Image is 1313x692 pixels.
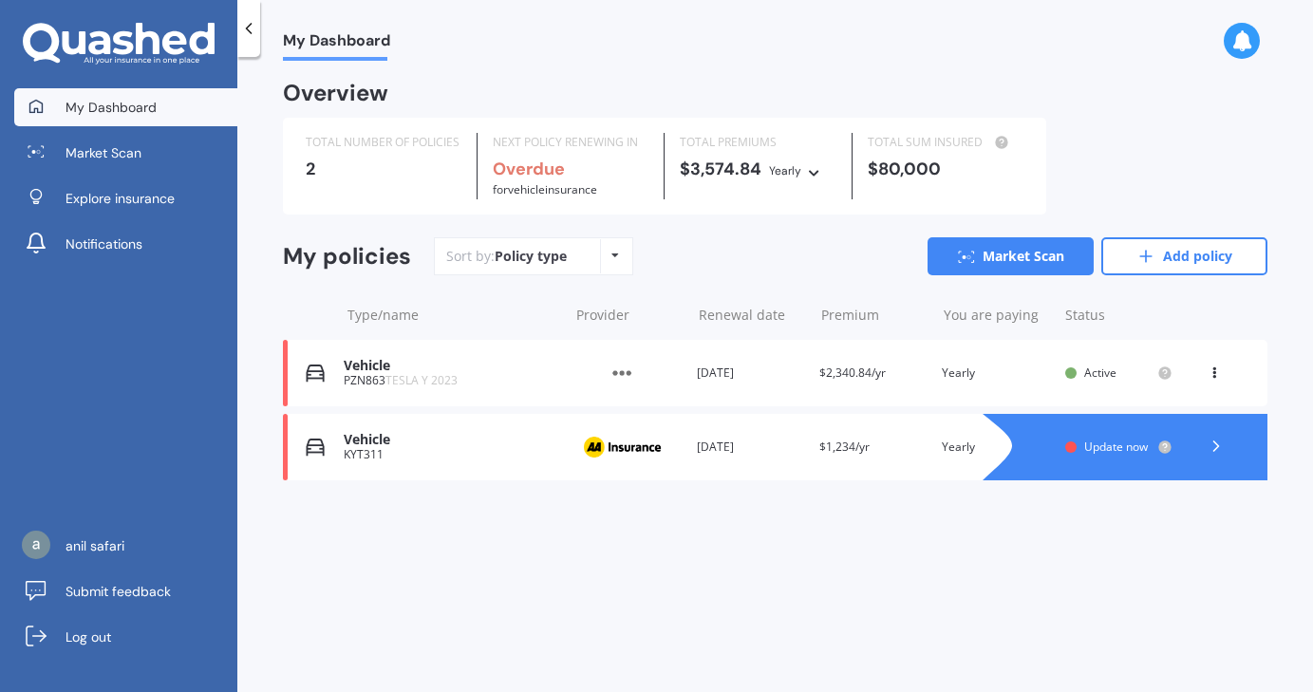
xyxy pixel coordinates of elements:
span: Log out [66,627,111,646]
div: TOTAL SUM INSURED [868,133,1023,152]
div: PZN863 [344,374,559,387]
a: Notifications [14,225,237,263]
img: ACg8ocLUereh_fweozJkp7uFo-yM2BeP07hzbu9NJJhNWTKGqE2LUw=s96-c [22,531,50,559]
div: $3,574.84 [680,159,835,180]
div: Overview [283,84,388,103]
div: Policy type [495,247,567,266]
span: My Dashboard [283,31,390,57]
span: TESLA Y 2023 [385,372,458,388]
div: Yearly [769,161,801,180]
span: $2,340.84/yr [819,365,886,381]
div: Sort by: [446,247,567,266]
div: KYT311 [344,448,559,461]
div: My policies [283,243,411,271]
div: NEXT POLICY RENEWING IN [493,133,648,152]
a: Market Scan [14,134,237,172]
div: You are paying [944,306,1051,325]
div: TOTAL PREMIUMS [680,133,835,152]
div: TOTAL NUMBER OF POLICIES [306,133,461,152]
div: Vehicle [344,432,559,448]
span: Market Scan [66,143,141,162]
a: Add policy [1101,237,1267,275]
span: Active [1084,365,1116,381]
span: for Vehicle insurance [493,181,597,197]
div: Provider [576,306,684,325]
img: AA [574,429,669,465]
div: $80,000 [868,159,1023,178]
span: Notifications [66,234,142,253]
b: Overdue [493,158,565,180]
a: Market Scan [928,237,1094,275]
div: 2 [306,159,461,178]
div: Type/name [347,306,561,325]
a: My Dashboard [14,88,237,126]
span: anil safari [66,536,124,555]
span: $1,234/yr [819,439,870,455]
div: [DATE] [697,364,804,383]
div: Yearly [942,364,1049,383]
div: Status [1065,306,1172,325]
a: Submit feedback [14,572,237,610]
div: Renewal date [699,306,806,325]
a: Explore insurance [14,179,237,217]
div: Yearly [942,438,1049,457]
div: [DATE] [697,438,804,457]
img: Vehicle [306,438,325,457]
span: My Dashboard [66,98,157,117]
a: Log out [14,618,237,656]
span: Submit feedback [66,582,171,601]
img: Vehicle [306,364,325,383]
div: Premium [821,306,928,325]
span: Explore insurance [66,189,175,208]
a: anil safari [14,527,237,565]
div: Vehicle [344,358,559,374]
img: Other [574,355,669,391]
span: Update now [1084,439,1148,455]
